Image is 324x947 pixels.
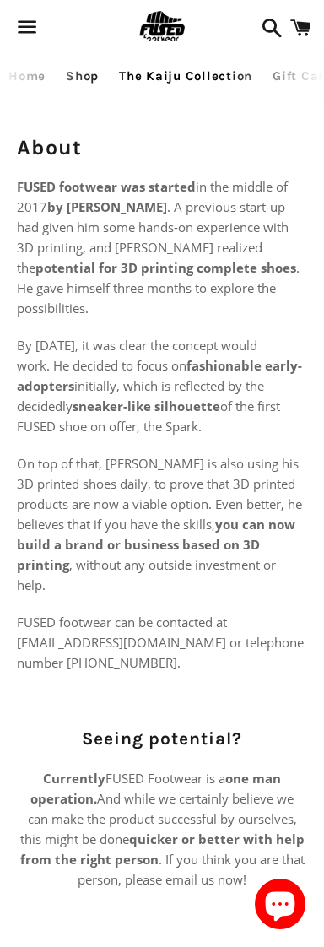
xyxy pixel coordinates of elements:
strong: sneaker-like silhouette [73,398,220,414]
inbox-online-store-chat: Shopify online store chat [250,879,310,933]
h4: Seeing potential? [17,727,307,751]
p: in the middle of 2017 . A previous start-up had given him some hands-on experience with 3D printi... [17,176,307,318]
strong: potential for 3D printing complete shoes [35,259,296,276]
p: FUSED Footwear is a And while we certainly believe we can make the product successful by ourselve... [17,768,307,890]
a: The Kaiju Collection [111,55,261,97]
strong: FUSED footwear was started [17,178,196,195]
strong: quicker or better with help from the right person [20,831,305,868]
strong: fashionable early-adopters [17,357,302,394]
a: Shop [57,55,107,97]
strong: by [PERSON_NAME] [47,198,167,215]
p: FUSED footwear can be contacted at [EMAIL_ADDRESS][DOMAIN_NAME] or telephone number [PHONE_NUMBER]. [17,612,307,673]
h1: About [17,133,307,162]
strong: Currently [43,770,105,787]
p: On top of that, [PERSON_NAME] is also using his 3D printed shoes daily, to prove that 3D printed ... [17,453,307,595]
p: By [DATE], it was clear the concept would work. He decided to focus on initially, which is reflec... [17,335,307,436]
strong: you can now build a brand or business based on 3D printing [17,516,295,573]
